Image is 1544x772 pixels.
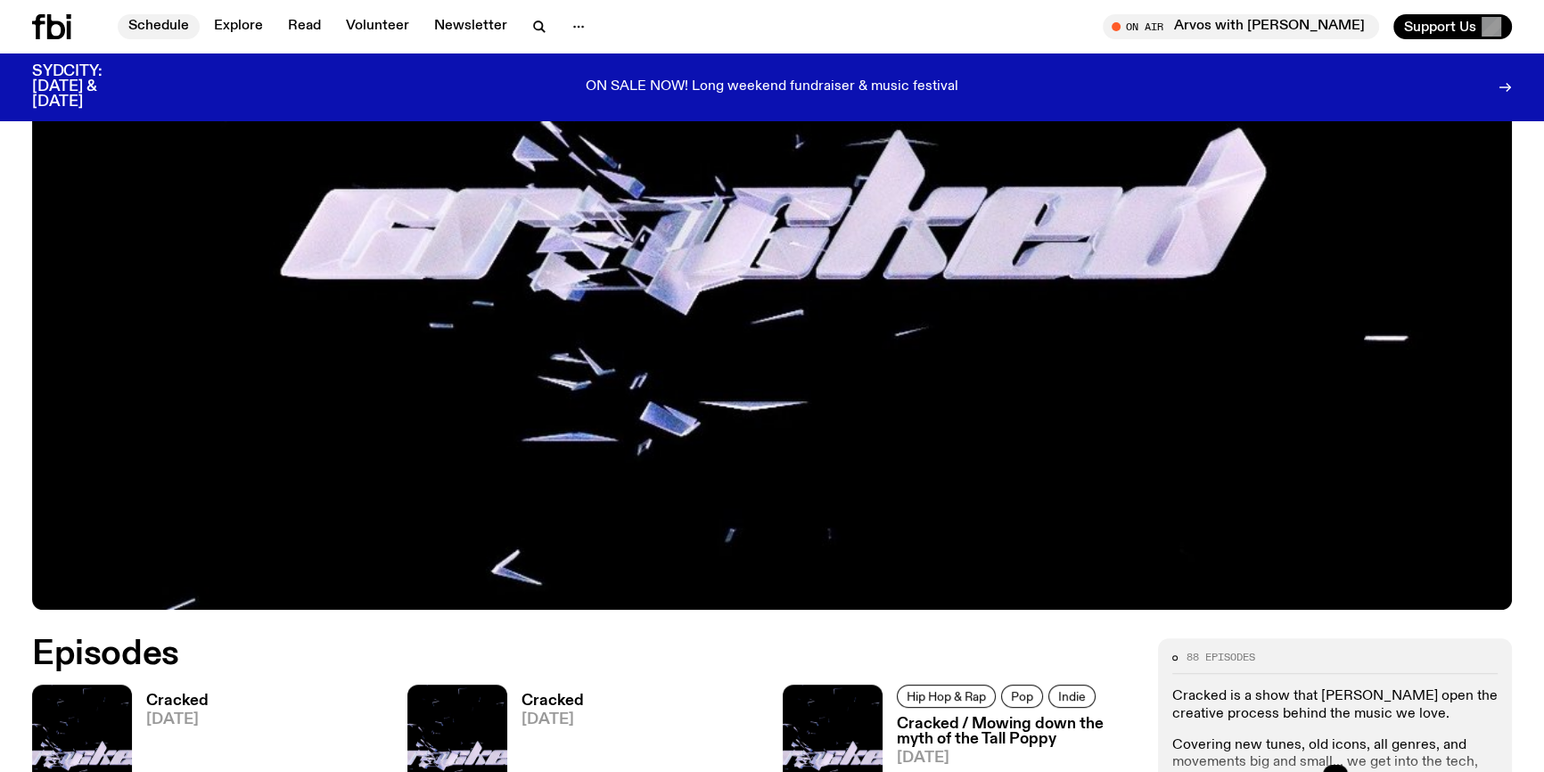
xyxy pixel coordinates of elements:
[1001,685,1043,708] a: Pop
[423,14,518,39] a: Newsletter
[32,64,146,110] h3: SYDCITY: [DATE] & [DATE]
[1058,689,1086,702] span: Indie
[1187,653,1255,662] span: 88 episodes
[335,14,420,39] a: Volunteer
[1103,14,1379,39] button: On AirArvos with [PERSON_NAME]
[522,712,584,727] span: [DATE]
[897,685,996,708] a: Hip Hop & Rap
[118,14,200,39] a: Schedule
[203,14,274,39] a: Explore
[1048,685,1096,708] a: Indie
[897,717,1137,747] h3: Cracked / Mowing down the myth of the Tall Poppy
[277,14,332,39] a: Read
[586,79,958,95] p: ON SALE NOW! Long weekend fundraiser & music festival
[146,712,209,727] span: [DATE]
[1172,688,1498,722] p: Cracked is a show that [PERSON_NAME] open the creative process behind the music we love.
[522,694,584,709] h3: Cracked
[1011,689,1033,702] span: Pop
[146,694,209,709] h3: Cracked
[32,638,1012,670] h2: Episodes
[907,689,986,702] span: Hip Hop & Rap
[1404,19,1476,35] span: Support Us
[1393,14,1512,39] button: Support Us
[897,751,1137,766] span: [DATE]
